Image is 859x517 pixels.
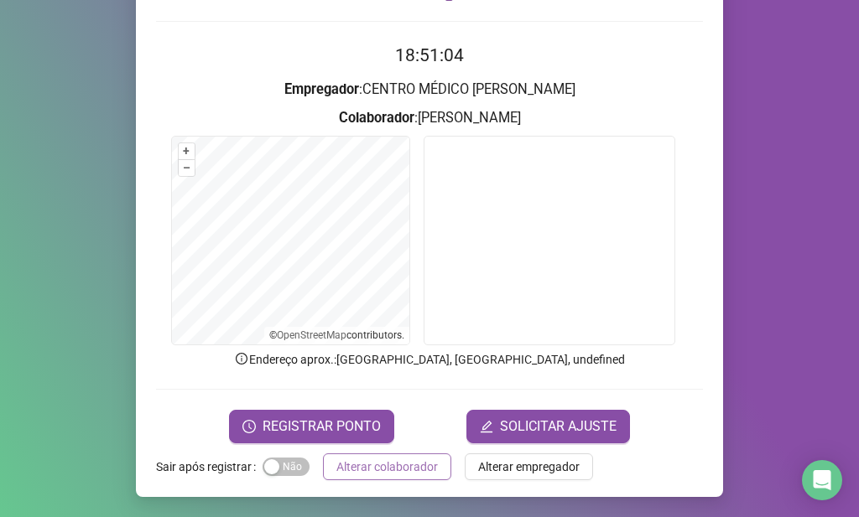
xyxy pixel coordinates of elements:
label: Sair após registrar [156,453,263,480]
a: OpenStreetMap [277,329,346,341]
strong: Empregador [284,81,359,97]
h3: : CENTRO MÉDICO [PERSON_NAME] [156,79,703,101]
button: + [179,143,195,159]
p: Endereço aprox. : [GEOGRAPHIC_DATA], [GEOGRAPHIC_DATA], undefined [156,350,703,369]
time: 18:51:04 [395,45,464,65]
span: info-circle [234,351,249,366]
button: Alterar empregador [465,453,593,480]
h3: : [PERSON_NAME] [156,107,703,129]
button: Alterar colaborador [323,453,451,480]
span: clock-circle [242,420,256,433]
span: Alterar empregador [478,458,580,476]
button: editSOLICITAR AJUSTE [466,410,630,443]
button: – [179,160,195,176]
span: Alterar colaborador [336,458,438,476]
div: Open Intercom Messenger [802,460,842,500]
span: edit [480,420,493,433]
span: REGISTRAR PONTO [263,416,381,437]
button: REGISTRAR PONTO [229,410,394,443]
li: © contributors. [269,329,404,341]
span: SOLICITAR AJUSTE [500,416,617,437]
strong: Colaborador [339,110,414,126]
